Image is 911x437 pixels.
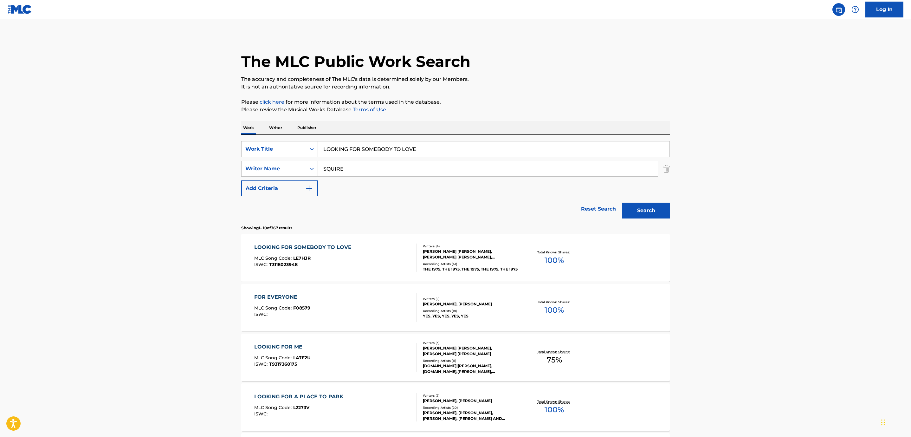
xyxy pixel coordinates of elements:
[254,305,293,311] span: MLC Song Code :
[423,262,519,266] div: Recording Artists ( 41 )
[537,300,571,304] p: Total Known Shares:
[578,202,619,216] a: Reset Search
[241,121,256,134] p: Work
[545,255,564,266] span: 100 %
[254,262,269,267] span: ISWC :
[245,165,302,173] div: Writer Name
[241,83,670,91] p: It is not an authoritative source for recording information.
[241,141,670,222] form: Search Form
[832,3,845,16] a: Public Search
[423,249,519,260] div: [PERSON_NAME] [PERSON_NAME], [PERSON_NAME] [PERSON_NAME], [PERSON_NAME], [PERSON_NAME]
[423,398,519,404] div: [PERSON_NAME], [PERSON_NAME]
[305,185,313,192] img: 9d2ae6d4665cec9f34b9.svg
[254,343,311,351] div: LOOKING FOR ME
[537,399,571,404] p: Total Known Shares:
[254,405,293,410] span: MLC Song Code :
[423,244,519,249] div: Writers ( 4 )
[663,161,670,177] img: Delete Criterion
[423,297,519,301] div: Writers ( 2 )
[267,121,284,134] p: Writer
[241,383,670,431] a: LOOKING FOR A PLACE TO PARKMLC Song Code:L2273VISWC:Writers (2)[PERSON_NAME], [PERSON_NAME]Record...
[254,311,269,317] span: ISWC :
[241,334,670,381] a: LOOKING FOR MEMLC Song Code:LA7F2UISWC:T9317368175Writers (3)[PERSON_NAME] [PERSON_NAME], [PERSON...
[423,313,519,319] div: YES, YES, YES, YES, YES
[423,405,519,410] div: Recording Artists ( 20 )
[241,180,318,196] button: Add Criteria
[241,225,292,231] p: Showing 1 - 10 of 367 results
[849,3,862,16] div: Help
[423,410,519,421] div: [PERSON_NAME], [PERSON_NAME], [PERSON_NAME], [PERSON_NAME] AND [PERSON_NAME], [PERSON_NAME], [PER...
[545,404,564,415] span: 100 %
[865,2,903,17] a: Log In
[423,393,519,398] div: Writers ( 2 )
[269,262,298,267] span: T3118023948
[293,355,311,361] span: LA7F2U
[879,407,911,437] iframe: Chat Widget
[537,250,571,255] p: Total Known Shares:
[241,284,670,331] a: FOR EVERYONEMLC Song Code:F08579ISWC:Writers (2)[PERSON_NAME], [PERSON_NAME]Recording Artists (18...
[241,75,670,83] p: The accuracy and completeness of The MLC's data is determined solely by our Members.
[545,304,564,316] span: 100 %
[835,6,843,13] img: search
[254,361,269,367] span: ISWC :
[622,203,670,218] button: Search
[241,98,670,106] p: Please for more information about the terms used in the database.
[245,145,302,153] div: Work Title
[293,255,311,261] span: LE7HJR
[254,411,269,417] span: ISWC :
[269,361,297,367] span: T9317368175
[423,266,519,272] div: THE 1975, THE 1975, THE 1975, THE 1975, THE 1975
[295,121,318,134] p: Publisher
[423,358,519,363] div: Recording Artists ( 11 )
[352,107,386,113] a: Terms of Use
[260,99,284,105] a: click here
[881,413,885,432] div: Drag
[423,363,519,375] div: [DOMAIN_NAME]|[PERSON_NAME], [DOMAIN_NAME],[PERSON_NAME],[PERSON_NAME], [DOMAIN_NAME], [DOMAIN_NA...
[254,255,293,261] span: MLC Song Code :
[423,345,519,357] div: [PERSON_NAME] [PERSON_NAME], [PERSON_NAME] [PERSON_NAME]
[423,309,519,313] div: Recording Artists ( 18 )
[254,244,355,251] div: LOOKING FOR SOMEBODY TO LOVE
[241,234,670,282] a: LOOKING FOR SOMEBODY TO LOVEMLC Song Code:LE7HJRISWC:T3118023948Writers (4)[PERSON_NAME] [PERSON_...
[254,355,293,361] span: MLC Song Code :
[254,393,346,401] div: LOOKING FOR A PLACE TO PARK
[8,5,32,14] img: MLC Logo
[537,349,571,354] p: Total Known Shares:
[423,341,519,345] div: Writers ( 3 )
[293,305,310,311] span: F08579
[423,301,519,307] div: [PERSON_NAME], [PERSON_NAME]
[241,106,670,114] p: Please review the Musical Works Database
[293,405,309,410] span: L2273V
[254,293,310,301] div: FOR EVERYONE
[851,6,859,13] img: help
[547,354,562,366] span: 75 %
[241,52,470,71] h1: The MLC Public Work Search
